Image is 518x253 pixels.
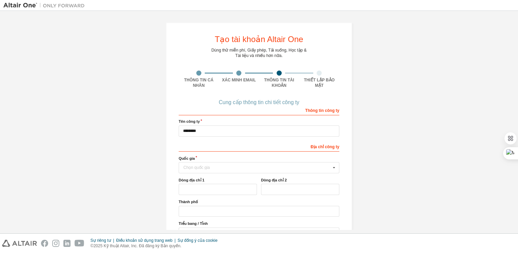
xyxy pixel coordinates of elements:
div: Xác minh email [219,77,259,83]
img: altair_logo.svg [2,240,37,247]
img: Altair Một [3,2,88,9]
img: instagram.svg [52,240,59,247]
img: linkedin.svg [63,240,71,247]
div: Điều khoản sử dụng trang web [116,238,178,243]
font: 2025 Kỹ thuật Altair, Inc. Đã đăng ký Bản quyền. [94,244,181,248]
div: Thông tin tài khoản [259,77,299,88]
div: Tạo tài khoản Altair One [215,35,303,43]
label: Tên công ty [179,119,339,124]
p: © [91,243,222,249]
label: Dòng địa chỉ 2 [261,177,339,183]
label: Quốc gia [179,156,339,161]
label: Dòng địa chỉ 1 [179,177,257,183]
div: Chọn quốc gia [183,166,331,170]
div: Thiết lập bảo mật [299,77,340,88]
div: Cung cấp thông tin chi tiết công ty [179,100,339,104]
img: youtube.svg [75,240,84,247]
div: Sự riêng tư [91,238,116,243]
div: Dùng thử miễn phí, Giấy phép, Tải xuống, Học tập & Tài liệu và nhiều hơn nữa. [211,47,306,58]
div: Thông tin công ty [179,104,339,115]
label: Tiểu bang / Tỉnh [179,221,339,226]
div: Địa chỉ công ty [179,141,339,152]
div: Thông tin cá nhân [179,77,219,88]
div: Sự đồng ý của cookie [178,238,222,243]
label: Thành phố [179,199,339,205]
img: facebook.svg [41,240,48,247]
